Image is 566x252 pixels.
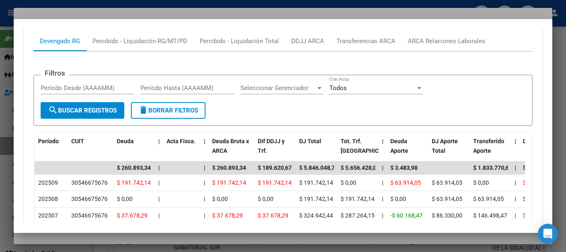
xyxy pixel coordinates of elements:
[390,164,418,171] span: $ 3.483,98
[201,132,209,169] datatable-header-cell: |
[158,164,160,171] span: |
[387,132,428,169] datatable-header-cell: Deuda Aporte
[258,138,285,154] span: Dif DDJJ y Trf.
[390,212,423,219] span: -$ 60.168,47
[155,132,163,169] datatable-header-cell: |
[341,212,375,219] span: $ 287.264,15
[200,37,279,46] div: Percibido - Liquidación Total
[428,132,470,169] datatable-header-cell: DJ Aporte Total
[204,196,205,202] span: |
[473,196,504,202] span: $ 63.914,05
[38,196,58,202] span: 202508
[390,179,421,186] span: $ 63.914,05
[341,138,397,154] span: Tot. Trf. [GEOGRAPHIC_DATA]
[35,132,68,169] datatable-header-cell: Período
[299,138,321,144] span: DJ Total
[520,132,561,169] datatable-header-cell: Deuda Contr.
[117,138,134,144] span: Deuda
[515,179,516,186] span: |
[515,196,516,202] span: |
[432,212,462,219] span: $ 86.330,00
[523,179,557,186] span: $ 127.828,09
[515,212,516,219] span: |
[382,212,383,219] span: |
[38,138,59,144] span: Período
[523,196,539,202] span: $ 0,00
[71,178,108,188] div: 30546675676
[41,69,69,78] h3: Filtros
[299,179,333,186] span: $ 191.742,14
[299,212,333,219] span: $ 324.942,44
[258,212,288,219] span: $ 37.678,29
[240,84,316,92] span: Seleccionar Gerenciador
[117,164,151,171] span: $ 260.893,34
[38,179,58,186] span: 202509
[204,179,205,186] span: |
[473,138,504,154] span: Transferido Aporte
[158,212,160,219] span: |
[523,138,557,144] span: Deuda Contr.
[71,211,108,220] div: 30546675676
[337,132,379,169] datatable-header-cell: Tot. Trf. Bruto
[117,179,151,186] span: $ 191.742,14
[341,196,375,202] span: $ 191.742,14
[117,212,148,219] span: $ 37.678,29
[515,164,516,171] span: |
[432,179,462,186] span: $ 63.914,05
[473,179,489,186] span: $ 0,00
[390,196,406,202] span: $ 0,00
[473,164,512,171] span: $ 1.833.770,62
[382,164,384,171] span: |
[212,138,249,154] span: Deuda Bruta x ARCA
[212,179,246,186] span: $ 191.742,14
[212,212,243,219] span: $ 37.678,29
[379,132,387,169] datatable-header-cell: |
[382,138,384,144] span: |
[341,164,380,171] span: $ 5.656.428,07
[158,196,160,202] span: |
[212,196,228,202] span: $ 0,00
[167,138,196,144] span: Acta Fisca.
[299,164,338,171] span: $ 5.846.048,74
[473,212,507,219] span: $ 146.498,47
[258,164,292,171] span: $ 189.620,67
[382,196,383,202] span: |
[204,212,205,219] span: |
[158,179,160,186] span: |
[71,194,108,204] div: 30546675676
[204,138,206,144] span: |
[131,102,206,119] button: Borrar Filtros
[341,179,356,186] span: $ 0,00
[71,138,84,144] span: CUIT
[138,105,148,115] mat-icon: delete
[212,164,246,171] span: $ 260.893,34
[258,179,292,186] span: $ 191.742,14
[48,107,117,114] span: Buscar Registros
[329,84,347,92] span: Todos
[470,132,511,169] datatable-header-cell: Transferido Aporte
[209,132,254,169] datatable-header-cell: Deuda Bruta x ARCA
[254,132,296,169] datatable-header-cell: Dif DDJJ y Trf.
[41,102,124,119] button: Buscar Registros
[48,105,58,115] mat-icon: search
[299,196,333,202] span: $ 191.742,14
[38,212,58,219] span: 202507
[432,138,458,154] span: DJ Aporte Total
[92,37,187,46] div: Percibido - Liquidación RG/MT/PD
[432,196,462,202] span: $ 63.914,05
[138,107,198,114] span: Borrar Filtros
[40,37,80,46] div: Devengado RG
[511,132,520,169] datatable-header-cell: |
[291,37,324,46] div: DDJJ ARCA
[258,196,273,202] span: $ 0,00
[515,138,516,144] span: |
[538,224,558,244] div: Open Intercom Messenger
[336,37,395,46] div: Transferencias ARCA
[523,212,554,219] span: $ 97.846,76
[68,132,114,169] datatable-header-cell: CUIT
[296,132,337,169] datatable-header-cell: DJ Total
[114,132,155,169] datatable-header-cell: Deuda
[117,196,133,202] span: $ 0,00
[204,164,206,171] span: |
[523,164,557,171] span: $ 186.136,60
